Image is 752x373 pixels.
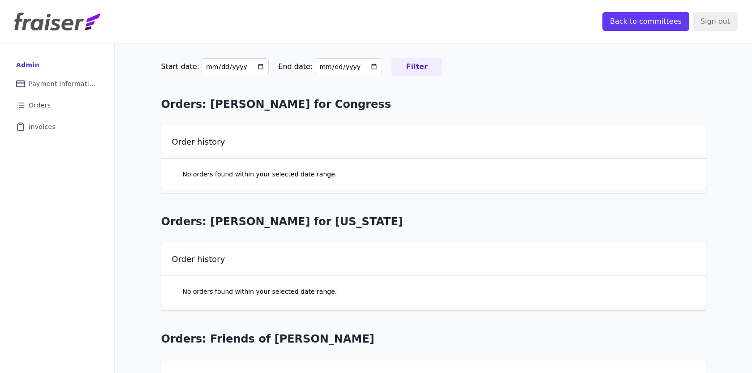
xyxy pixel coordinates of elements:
[7,117,107,137] a: Invoices
[161,97,706,111] h1: Orders: [PERSON_NAME] for Congress
[14,13,100,30] img: Fraiser Logo
[602,12,689,31] input: Back to committees
[16,60,39,69] div: Admin
[172,137,225,147] h2: Order history
[29,101,51,110] span: Orders
[693,12,738,31] input: Sign out
[172,159,348,189] p: No orders found within your selected date range.
[161,214,706,229] h1: Orders: [PERSON_NAME] for [US_STATE]
[7,95,107,115] a: Orders
[278,62,313,71] label: End date:
[172,254,225,265] h2: Order history
[161,332,706,346] h1: Orders: Friends of [PERSON_NAME]
[391,58,442,76] input: Filter
[29,122,56,131] span: Invoices
[161,62,200,71] label: Start date:
[29,79,96,88] span: Payment information
[7,74,107,94] a: Payment information
[172,276,348,307] p: No orders found within your selected date range.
